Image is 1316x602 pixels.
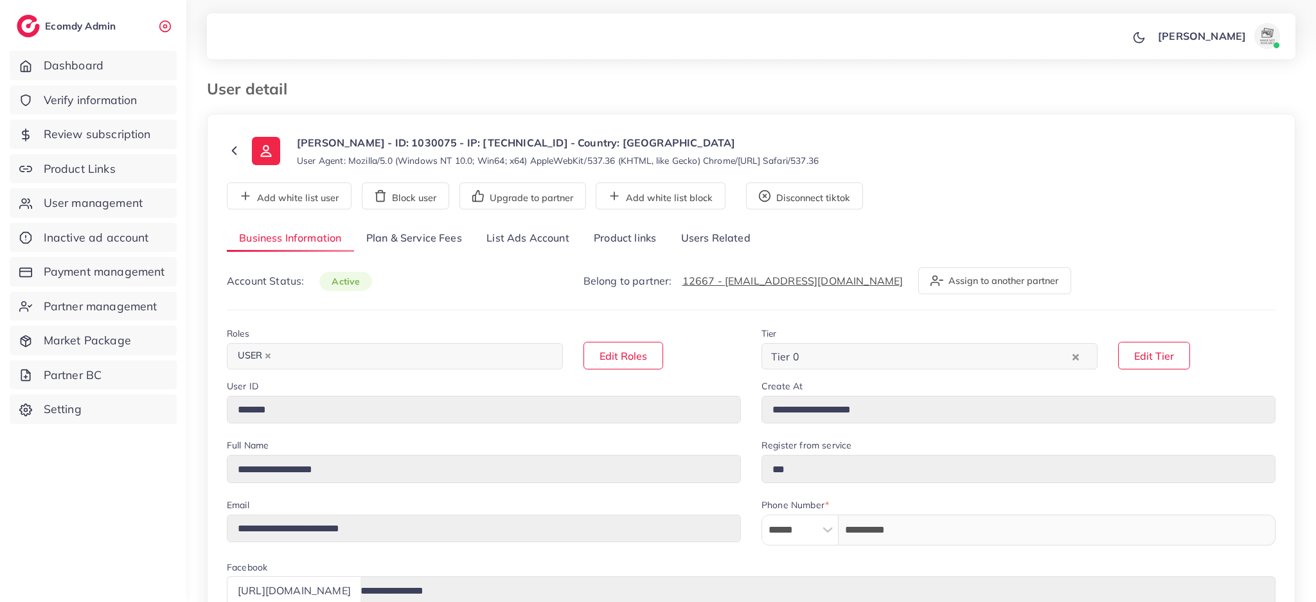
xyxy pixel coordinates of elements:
[10,326,177,355] a: Market Package
[583,342,663,369] button: Edit Roles
[44,263,165,280] span: Payment management
[761,327,777,340] label: Tier
[10,188,177,218] a: User management
[10,85,177,115] a: Verify information
[44,195,143,211] span: User management
[227,499,249,511] label: Email
[227,561,267,574] label: Facebook
[232,347,277,365] span: USER
[1072,349,1079,364] button: Clear Selected
[297,154,819,167] small: User Agent: Mozilla/5.0 (Windows NT 10.0; Win64; x64) AppleWebKit/537.36 (KHTML, like Gecko) Chro...
[44,401,82,418] span: Setting
[207,80,298,98] h3: User detail
[682,274,903,287] a: 12667 - [EMAIL_ADDRESS][DOMAIN_NAME]
[1158,28,1246,44] p: [PERSON_NAME]
[44,367,102,384] span: Partner BC
[1254,23,1280,49] img: avatar
[918,267,1071,294] button: Assign to another partner
[227,380,258,393] label: User ID
[10,154,177,184] a: Product Links
[803,346,1069,366] input: Search for option
[227,273,372,289] p: Account Status:
[44,298,157,315] span: Partner management
[10,223,177,252] a: Inactive ad account
[459,182,586,209] button: Upgrade to partner
[583,273,903,288] p: Belong to partner:
[44,57,103,74] span: Dashboard
[17,15,119,37] a: logoEcomdy Admin
[10,292,177,321] a: Partner management
[319,272,372,291] span: active
[746,182,863,209] button: Disconnect tiktok
[44,92,138,109] span: Verify information
[10,120,177,149] a: Review subscription
[10,394,177,424] a: Setting
[227,439,269,452] label: Full Name
[10,51,177,80] a: Dashboard
[582,225,668,252] a: Product links
[1118,342,1190,369] button: Edit Tier
[761,380,803,393] label: Create At
[297,135,819,150] p: [PERSON_NAME] - ID: 1030075 - IP: [TECHNICAL_ID] - Country: [GEOGRAPHIC_DATA]
[761,343,1098,369] div: Search for option
[44,332,131,349] span: Market Package
[227,343,563,369] div: Search for option
[45,20,119,32] h2: Ecomdy Admin
[44,126,151,143] span: Review subscription
[227,327,249,340] label: Roles
[44,229,149,246] span: Inactive ad account
[1151,23,1285,49] a: [PERSON_NAME]avatar
[761,439,851,452] label: Register from service
[227,225,354,252] a: Business Information
[17,15,40,37] img: logo
[10,257,177,287] a: Payment management
[761,499,829,511] label: Phone Number
[474,225,582,252] a: List Ads Account
[265,353,271,359] button: Deselect USER
[227,182,351,209] button: Add white list user
[278,346,546,366] input: Search for option
[10,360,177,390] a: Partner BC
[252,137,280,165] img: ic-user-info.36bf1079.svg
[596,182,725,209] button: Add white list block
[44,161,116,177] span: Product Links
[362,182,449,209] button: Block user
[769,347,802,366] span: Tier 0
[354,225,474,252] a: Plan & Service Fees
[668,225,762,252] a: Users Related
